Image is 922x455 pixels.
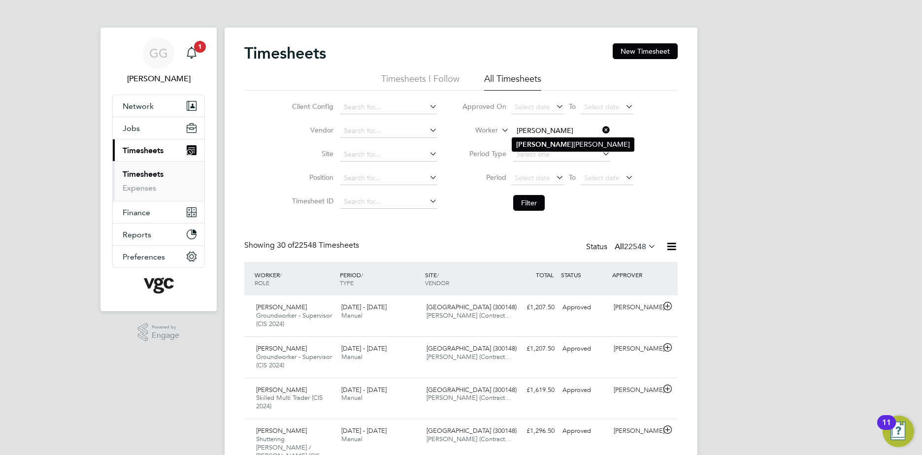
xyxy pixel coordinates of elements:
input: Search for... [340,124,437,138]
div: SITE [423,266,508,292]
a: Expenses [123,183,156,193]
a: Powered byEngage [138,323,180,342]
div: £1,207.50 [507,341,559,357]
button: Network [113,95,204,117]
div: £1,207.50 [507,299,559,316]
a: GG[PERSON_NAME] [112,37,205,85]
span: Manual [341,353,362,361]
input: Select one [513,148,610,162]
div: Approved [559,341,610,357]
label: Client Config [289,102,333,111]
span: Engage [152,331,179,340]
span: TOTAL [536,271,554,279]
label: All [615,242,656,252]
button: Finance [113,201,204,223]
span: / [437,271,439,279]
button: Timesheets [113,139,204,161]
label: Position [289,173,333,182]
div: APPROVER [610,266,661,284]
span: Finance [123,208,150,217]
button: Preferences [113,246,204,267]
span: Preferences [123,252,165,261]
a: Timesheets [123,169,164,179]
nav: Main navigation [100,28,217,311]
button: Reports [113,224,204,245]
span: / [361,271,363,279]
a: 1 [182,37,201,69]
span: [PERSON_NAME] [256,386,307,394]
span: TYPE [340,279,354,287]
span: [DATE] - [DATE] [341,426,387,435]
label: Timesheet ID [289,196,333,205]
div: [PERSON_NAME] [610,423,661,439]
span: / [280,271,282,279]
span: Select date [584,102,620,111]
div: WORKER [252,266,337,292]
span: [DATE] - [DATE] [341,303,387,311]
span: ROLE [255,279,269,287]
span: Timesheets [123,146,164,155]
span: [PERSON_NAME] (Contract… [427,353,511,361]
button: Open Resource Center, 11 new notifications [883,416,914,447]
span: To [566,100,579,113]
div: [PERSON_NAME] [610,341,661,357]
span: [PERSON_NAME] [256,303,307,311]
input: Search for... [340,148,437,162]
span: VENDOR [425,279,449,287]
input: Search for... [340,195,437,209]
span: [PERSON_NAME] (Contract… [427,393,511,402]
span: Skilled Multi Trader (CIS 2024) [256,393,323,410]
span: Powered by [152,323,179,331]
span: GG [149,47,168,60]
span: [PERSON_NAME] [256,426,307,435]
div: £1,296.50 [507,423,559,439]
span: Select date [515,173,550,182]
label: Vendor [289,126,333,134]
span: Manual [341,435,362,443]
span: [GEOGRAPHIC_DATA] (300148) [427,344,517,353]
span: Select date [515,102,550,111]
label: Site [289,149,333,158]
input: Search for... [513,124,610,138]
span: 30 of [277,240,295,250]
span: [PERSON_NAME] [256,344,307,353]
div: PERIOD [337,266,423,292]
span: Manual [341,311,362,320]
div: £1,619.50 [507,382,559,398]
span: Network [123,101,154,111]
span: [GEOGRAPHIC_DATA] (300148) [427,386,517,394]
img: vgcgroup-logo-retina.png [144,278,174,293]
input: Search for... [340,171,437,185]
span: [GEOGRAPHIC_DATA] (300148) [427,426,517,435]
span: [DATE] - [DATE] [341,344,387,353]
div: Status [586,240,658,254]
div: Approved [559,382,610,398]
div: STATUS [559,266,610,284]
span: Groundworker - Supervisor (CIS 2024) [256,311,332,328]
span: Jobs [123,124,140,133]
a: Go to home page [112,278,205,293]
label: Period [462,173,506,182]
label: Period Type [462,149,506,158]
label: Approved On [462,102,506,111]
span: Reports [123,230,151,239]
div: 11 [882,422,891,435]
div: Approved [559,423,610,439]
span: [PERSON_NAME] (Contract… [427,435,511,443]
li: Timesheets I Follow [381,73,460,91]
div: [PERSON_NAME] [610,382,661,398]
span: Select date [584,173,620,182]
li: [PERSON_NAME] [512,138,634,151]
div: Timesheets [113,161,204,201]
b: [PERSON_NAME] [516,140,573,149]
span: 22548 Timesheets [277,240,359,250]
span: Groundworker - Supervisor (CIS 2024) [256,353,332,369]
span: [GEOGRAPHIC_DATA] (300148) [427,303,517,311]
span: [DATE] - [DATE] [341,386,387,394]
label: Worker [454,126,498,135]
span: Gauri Gautam [112,73,205,85]
button: Filter [513,195,545,211]
div: [PERSON_NAME] [610,299,661,316]
span: 22548 [624,242,646,252]
button: Jobs [113,117,204,139]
